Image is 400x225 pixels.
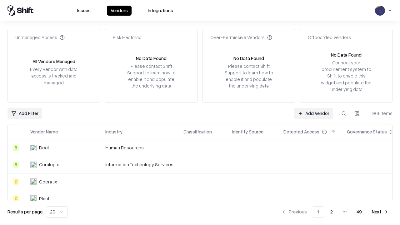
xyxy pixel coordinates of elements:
div: Identity Source [232,128,263,135]
img: Plauti [30,195,37,202]
div: No Data Found [136,55,167,62]
p: Results per page: [7,208,43,215]
div: Detected Access [283,128,319,135]
div: Human Resources [105,144,173,151]
div: Classification [183,128,212,135]
button: Issues [73,6,94,16]
div: All Vendors Managed [32,58,75,65]
div: Unmanaged Access [15,34,65,41]
div: 966 items [367,110,392,117]
div: B [13,162,19,168]
div: - [283,178,337,185]
div: Deel [39,144,49,151]
div: Industry [105,128,122,135]
button: Integrations [144,6,177,16]
div: - [183,144,222,151]
div: Please contact Shift Support to learn how to enable it and populate the underlying data [223,63,275,89]
div: Over-Permissive Vendors [210,34,272,41]
div: Connect your procurement system to Shift to enable this widget and populate the underlying data [320,59,372,92]
nav: pagination [277,206,392,217]
div: - [183,178,222,185]
div: - [283,195,337,202]
img: Coralogix [30,162,37,168]
div: - [232,178,273,185]
div: No Data Found [233,55,264,62]
div: - [232,161,273,168]
div: - [105,178,173,185]
div: Please contact Shift Support to learn how to enable it and populate the underlying data [125,63,177,89]
button: 49 [352,206,367,217]
button: Next [368,206,392,217]
img: Operatix [30,178,37,185]
div: - [232,144,273,151]
div: - [105,195,173,202]
div: Vendor Name [30,128,58,135]
div: Every vendor with data access is tracked and managed [28,66,80,86]
div: Operatix [39,178,57,185]
div: Offboarded Vendors [308,34,351,41]
div: No Data Found [331,52,362,58]
button: Vendors [107,6,132,16]
div: Governance Status [347,128,387,135]
div: Coralogix [39,161,59,168]
div: - [183,161,222,168]
a: Add Vendor [294,108,333,119]
div: Risk Heatmap [113,34,142,41]
button: 2 [325,206,338,217]
div: B [13,145,19,151]
div: - [183,195,222,202]
div: - [232,195,273,202]
button: 1 [312,206,324,217]
button: Add Filter [7,108,42,119]
div: - [283,144,337,151]
img: Deel [30,145,37,151]
div: Information Technology Services [105,161,173,168]
div: - [283,161,337,168]
div: Plauti [39,195,50,202]
div: C [13,195,19,202]
div: C [13,178,19,185]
